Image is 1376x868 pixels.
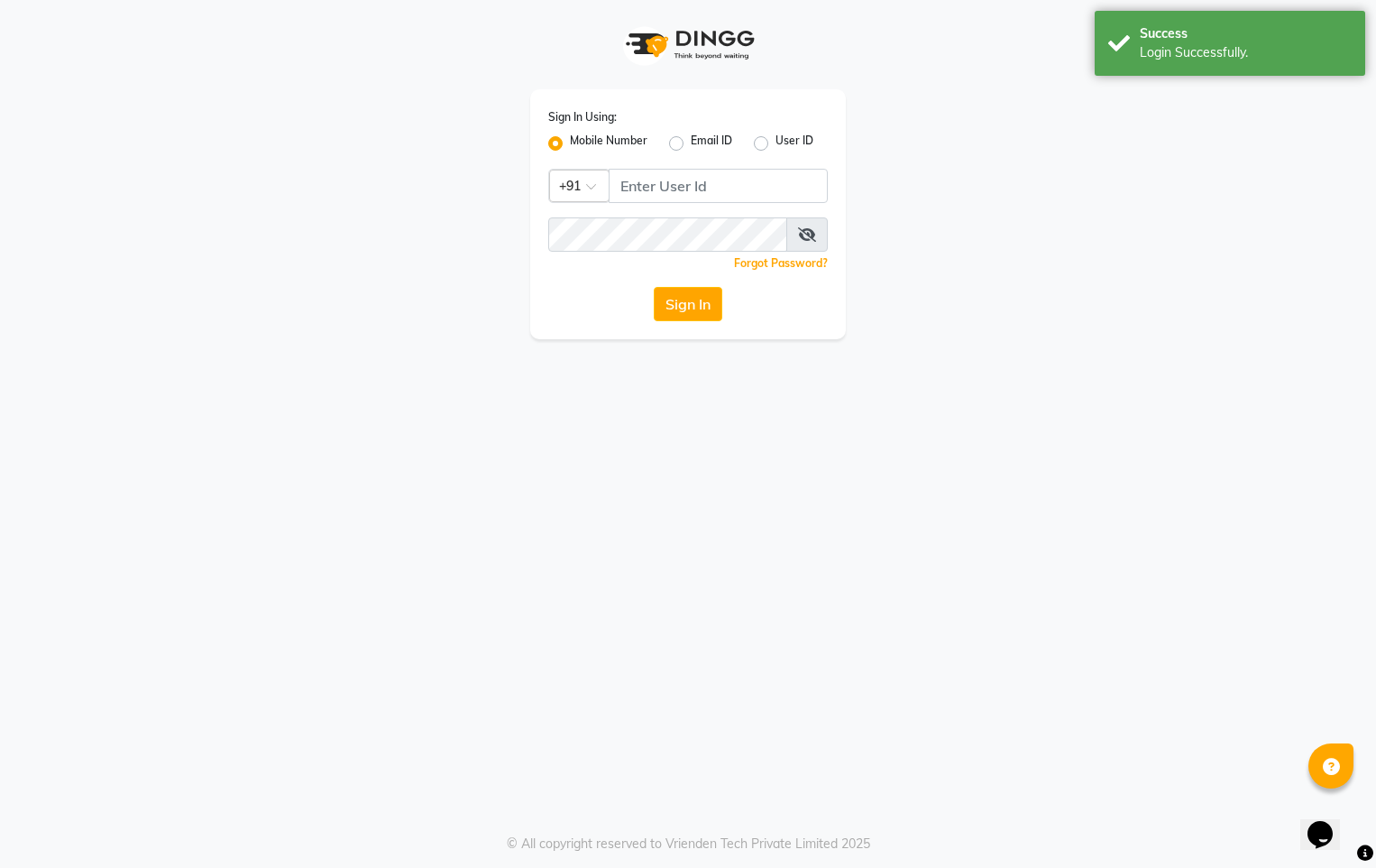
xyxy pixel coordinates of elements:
[609,169,828,203] input: Username
[616,18,760,71] img: logo1.svg
[1140,24,1352,43] div: Success
[548,109,617,125] label: Sign In Using:
[654,287,722,321] button: Sign In
[570,133,647,154] label: Mobile Number
[1300,796,1358,850] iframe: chat widget
[734,256,828,270] a: Forgot Password?
[691,133,732,154] label: Email ID
[1140,43,1352,62] div: Login Successfully.
[548,217,787,252] input: Username
[775,133,813,154] label: User ID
